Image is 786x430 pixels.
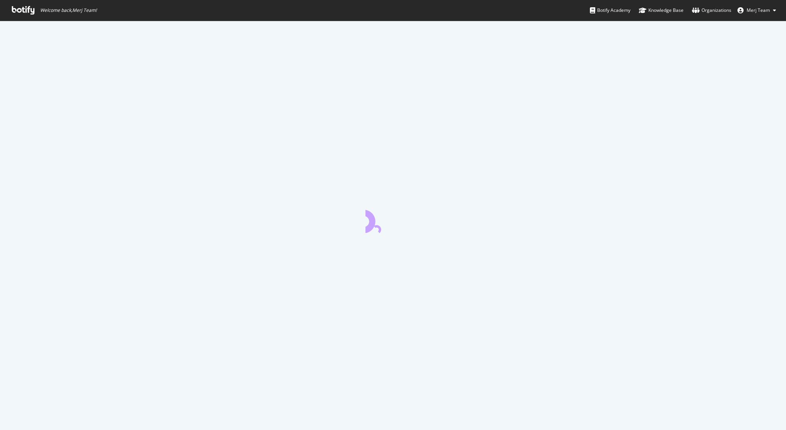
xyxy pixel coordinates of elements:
[747,7,770,13] span: Merj Team
[639,6,684,14] div: Knowledge Base
[365,205,421,233] div: animation
[731,4,782,16] button: Merj Team
[40,7,97,13] span: Welcome back, Merj Team !
[590,6,630,14] div: Botify Academy
[692,6,731,14] div: Organizations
